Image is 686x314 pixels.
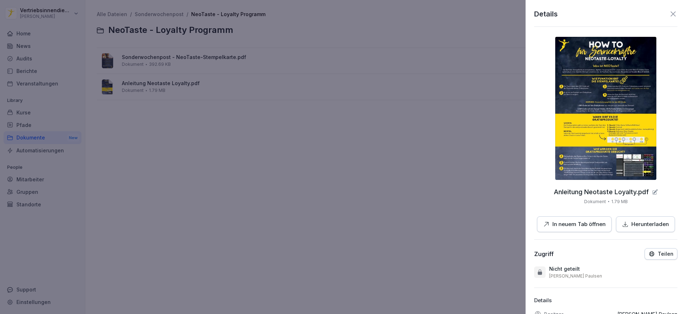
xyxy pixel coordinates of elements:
p: Anleitung Neotaste Loyalty.pdf [554,188,649,196]
p: In neuem Tab öffnen [552,220,606,229]
p: Details [534,9,558,19]
button: Herunterladen [616,216,675,232]
div: Zugriff [534,250,554,257]
p: Teilen [658,251,673,257]
p: Nicht geteilt [549,265,580,273]
button: In neuem Tab öffnen [537,216,612,232]
p: Details [534,296,677,305]
button: Teilen [645,248,677,260]
img: thumbnail [555,37,656,180]
p: Dokument [584,198,606,205]
p: 1.79 MB [611,198,628,205]
p: [PERSON_NAME] Paulsen [549,273,602,279]
p: Herunterladen [631,220,669,229]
